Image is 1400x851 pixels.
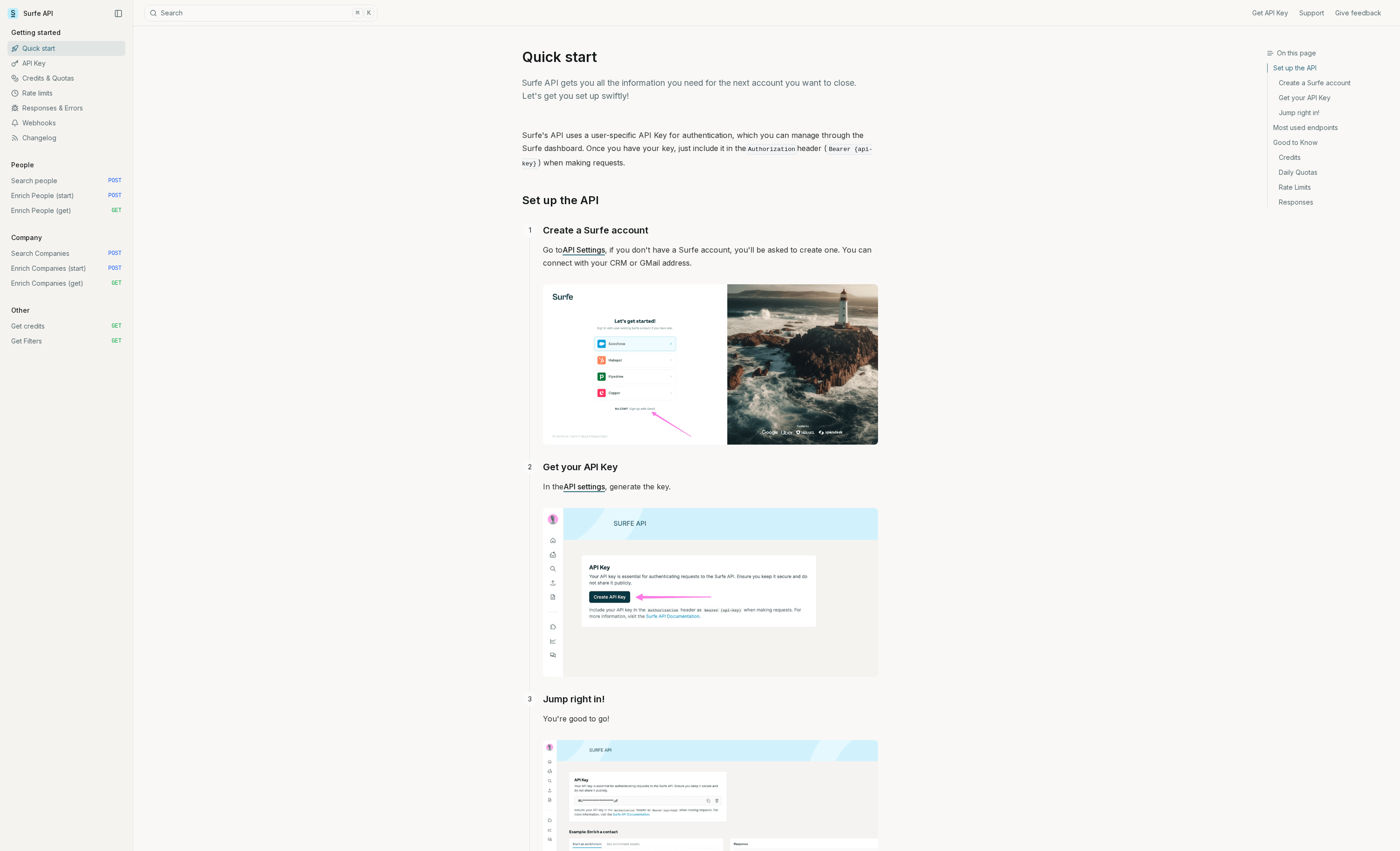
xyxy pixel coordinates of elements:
a: API Key [7,56,125,71]
img: Image [543,508,878,677]
a: Surfe API [7,7,53,21]
a: Rate limits [7,86,125,101]
a: Quick start [7,41,125,56]
a: Changelog [7,130,125,145]
a: Give feedback [1335,8,1381,18]
p: People [7,160,38,170]
code: Authorization [746,144,797,155]
span: POST [108,265,122,272]
a: Good to Know [1268,135,1393,150]
p: Other [7,306,33,315]
a: Jump right in! [543,692,605,707]
p: Company [7,233,46,242]
button: Collapse Sidebar [111,7,125,21]
a: Set up the API [1268,63,1393,75]
span: POST [108,250,122,257]
span: GET [111,337,122,345]
a: Get your API Key [543,460,618,474]
a: Get your API Key [1268,90,1393,105]
a: Set up the API [522,193,599,208]
a: Search Companies POST [7,246,125,261]
p: Go to , if you don't have a Surfe account, you'll be asked to create one. You can connect with yo... [543,243,878,269]
kbd: ⌘ [352,8,363,18]
a: Get Filters GET [7,334,125,349]
a: Create a Surfe account [543,223,648,238]
a: Rate Limits [1268,180,1393,195]
a: Jump right in! [1268,105,1393,120]
a: Enrich People (start) POST [7,188,125,203]
a: Get credits GET [7,319,125,334]
a: Responses [1268,195,1393,207]
a: Search people POST [7,173,125,188]
a: Support [1299,8,1324,18]
a: Enrich Companies (get) GET [7,276,125,291]
a: Most used endpoints [1268,120,1393,135]
span: POST [108,192,122,199]
a: API settings [563,482,605,491]
img: Image [543,284,878,445]
a: Credits [1268,150,1393,165]
h1: Quick start [522,48,878,65]
span: POST [108,177,122,185]
button: Search⌘K [144,5,377,21]
a: Get API Key [1252,8,1288,18]
span: GET [111,280,122,287]
span: GET [111,207,122,214]
a: API Settings [563,245,605,254]
p: Getting started [7,28,64,37]
a: Create a Surfe account [1268,75,1393,90]
p: You're good to go! [543,712,878,725]
a: Credits & Quotas [7,71,125,86]
kbd: K [364,8,374,18]
a: Enrich People (get) GET [7,203,125,218]
p: Surfe's API uses a user-specific API Key for authentication, which you can manage through the Sur... [522,129,878,171]
span: GET [111,323,122,330]
p: In the , generate the key. [543,480,878,677]
h3: On this page [1267,48,1393,58]
a: Webhooks [7,116,125,130]
p: Surfe API gets you all the information you need for the next account you want to close. Let's get... [522,76,878,103]
a: Daily Quotas [1268,165,1393,180]
a: Responses & Errors [7,101,125,116]
a: Enrich Companies (start) POST [7,261,125,276]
